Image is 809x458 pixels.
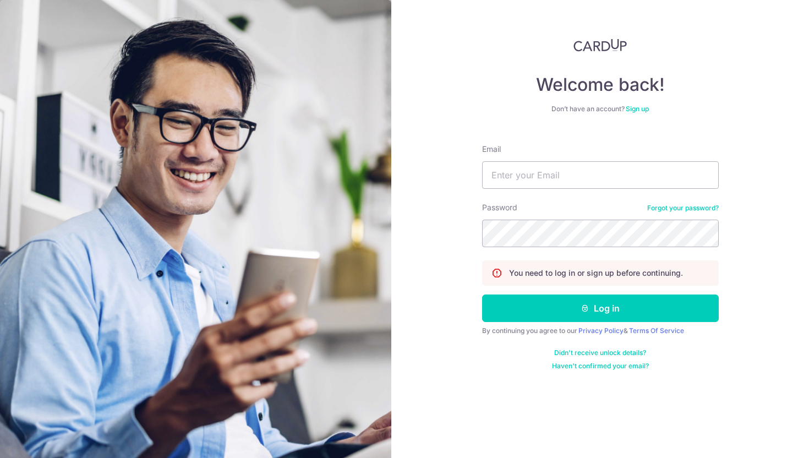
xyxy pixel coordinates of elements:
p: You need to log in or sign up before continuing. [509,268,683,279]
button: Log in [482,295,719,322]
div: By continuing you agree to our & [482,326,719,335]
img: CardUp Logo [573,39,627,52]
input: Enter your Email [482,161,719,189]
label: Password [482,202,517,213]
a: Haven't confirmed your email? [552,362,649,370]
label: Email [482,144,501,155]
a: Didn't receive unlock details? [554,348,646,357]
a: Forgot your password? [647,204,719,212]
a: Sign up [626,105,649,113]
a: Privacy Policy [578,326,624,335]
h4: Welcome back! [482,74,719,96]
div: Don’t have an account? [482,105,719,113]
a: Terms Of Service [629,326,684,335]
